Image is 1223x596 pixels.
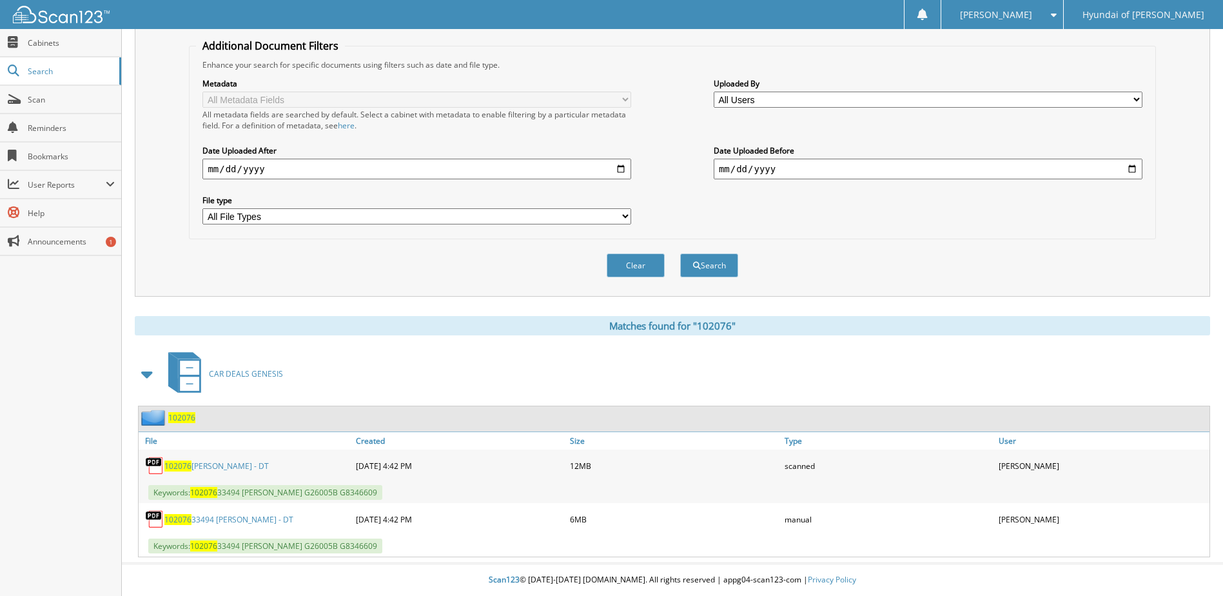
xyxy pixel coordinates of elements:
span: Hyundai of [PERSON_NAME] [1082,11,1204,19]
span: Cabinets [28,37,115,48]
span: Announcements [28,236,115,247]
span: Scan [28,94,115,105]
label: Date Uploaded After [202,145,631,156]
img: PDF.png [145,510,164,529]
span: Bookmarks [28,151,115,162]
input: end [714,159,1142,179]
img: scan123-logo-white.svg [13,6,110,23]
div: [DATE] 4:42 PM [353,453,567,479]
img: PDF.png [145,456,164,475]
div: scanned [781,453,995,479]
div: manual [781,506,995,532]
a: Created [353,432,567,450]
img: folder2.png [141,410,168,426]
span: Scan123 [489,574,520,585]
span: User Reports [28,179,106,190]
a: CAR DEALS GENESIS [161,348,283,399]
input: start [202,159,631,179]
label: File type [202,195,631,206]
a: Type [781,432,995,450]
span: CAR DEALS GENESIS [209,368,283,379]
span: 102076 [164,461,191,472]
a: File [139,432,353,450]
a: 10207633494 [PERSON_NAME] - DT [164,514,293,525]
button: Clear [607,253,665,277]
div: © [DATE]-[DATE] [DOMAIN_NAME]. All rights reserved | appg04-scan123-com | [122,564,1223,596]
a: Privacy Policy [808,574,856,585]
label: Metadata [202,78,631,89]
div: All metadata fields are searched by default. Select a cabinet with metadata to enable filtering b... [202,109,631,131]
div: 6MB [567,506,781,532]
button: Search [680,253,738,277]
span: Keywords: 33494 [PERSON_NAME] G26005B G8346609 [148,485,382,500]
div: 12MB [567,453,781,479]
span: 102076 [164,514,191,525]
div: [DATE] 4:42 PM [353,506,567,532]
a: 102076[PERSON_NAME] - DT [164,461,269,472]
span: 102076 [190,487,217,498]
span: Keywords: 33494 [PERSON_NAME] G26005B G8346609 [148,539,382,553]
span: Help [28,208,115,219]
div: Matches found for "102076" [135,316,1210,335]
span: Reminders [28,123,115,134]
span: 102076 [190,541,217,551]
span: Search [28,66,113,77]
span: [PERSON_NAME] [960,11,1032,19]
a: User [995,432,1209,450]
label: Uploaded By [714,78,1142,89]
a: 102076 [168,412,195,423]
label: Date Uploaded Before [714,145,1142,156]
a: Size [567,432,781,450]
div: Enhance your search for specific documents using filters such as date and file type. [196,59,1148,70]
div: 1 [106,237,116,247]
div: [PERSON_NAME] [995,453,1209,479]
a: here [338,120,355,131]
div: [PERSON_NAME] [995,506,1209,532]
legend: Additional Document Filters [196,39,345,53]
